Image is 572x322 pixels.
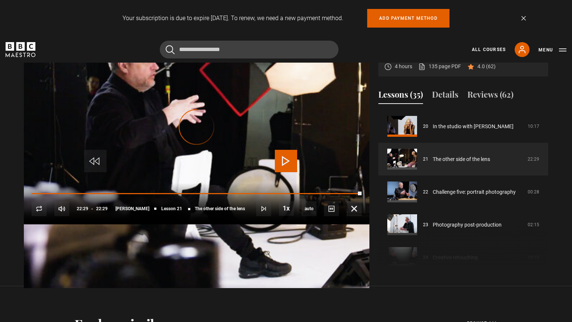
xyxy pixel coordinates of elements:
[302,201,317,216] div: Current quality: 1080p
[24,30,369,224] video-js: Video Player
[378,88,423,104] button: Lessons (35)
[279,201,294,216] button: Playback Rate
[347,201,362,216] button: Fullscreen
[324,201,339,216] button: Captions
[433,123,514,130] a: In the studio with [PERSON_NAME]
[538,46,566,54] button: Toggle navigation
[6,42,35,57] svg: BBC Maestro
[418,63,461,70] a: 135 page PDF
[467,88,514,104] button: Reviews (62)
[395,63,412,70] p: 4 hours
[195,206,245,211] span: The other side of the lens
[166,45,175,54] button: Submit the search query
[77,202,88,215] span: 22:29
[433,155,490,163] a: The other side of the lens
[477,63,496,70] p: 4.0 (62)
[472,46,506,53] a: All Courses
[432,88,458,104] button: Details
[32,193,362,195] div: Progress Bar
[115,206,149,211] span: [PERSON_NAME]
[96,202,108,215] span: 22:29
[256,201,271,216] button: Next Lesson
[302,201,317,216] span: auto
[433,188,516,196] a: Challenge five: portrait photography
[54,201,69,216] button: Mute
[123,14,343,23] p: Your subscription is due to expire [DATE]. To renew, we need a new payment method.
[433,221,502,229] a: Photography post-production
[32,201,47,216] button: Replay
[161,206,182,211] span: Lesson 21
[91,206,93,211] span: -
[160,41,339,59] input: Search
[367,9,449,28] a: Add payment method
